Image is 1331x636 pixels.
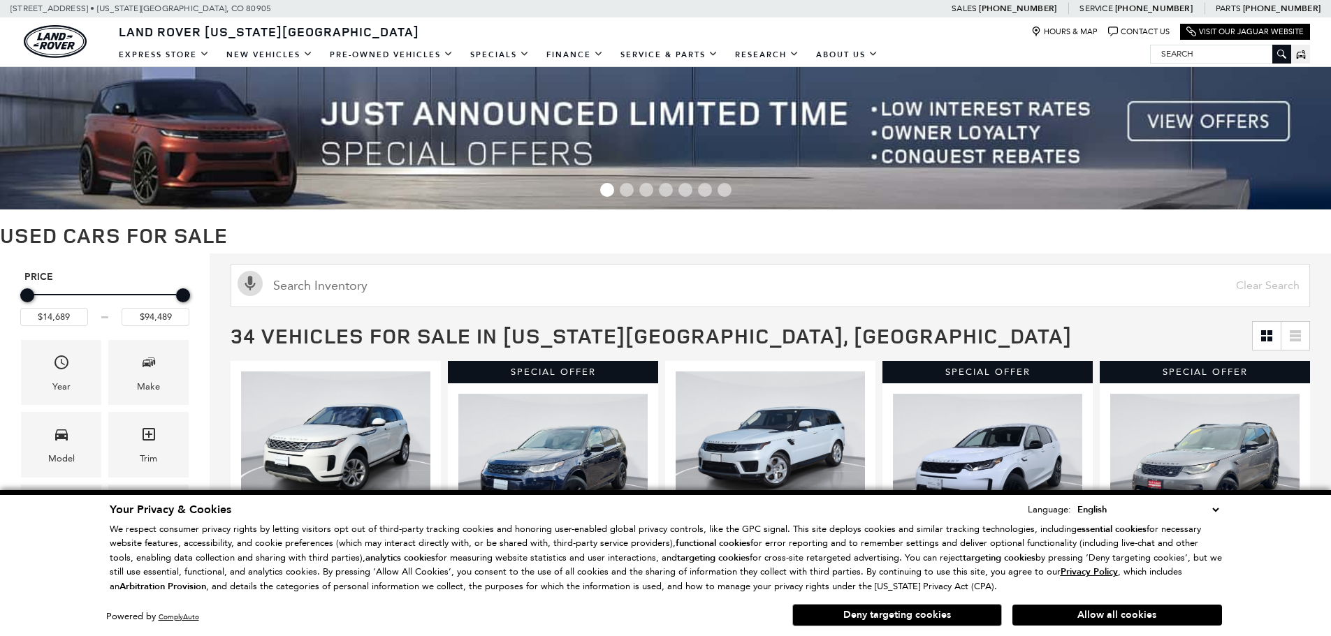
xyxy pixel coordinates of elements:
div: Make [137,379,160,394]
div: FueltypeFueltype [108,485,189,549]
span: Model [53,422,70,451]
span: Go to slide 7 [718,183,732,197]
span: Go to slide 1 [600,183,614,197]
strong: essential cookies [1077,523,1147,535]
strong: targeting cookies [677,552,750,564]
img: 2022 Land Rover Discovery Sport S R-Dynamic 1 [458,394,650,538]
svg: Click to toggle on voice search [238,271,263,296]
span: Parts [1216,3,1241,13]
span: Go to slide 6 [698,183,712,197]
div: ModelModel [21,412,101,477]
span: Make [140,350,157,379]
div: Price [20,283,189,326]
img: 2020 Land Rover Range Rover Evoque S 1 [241,371,432,515]
a: [STREET_ADDRESS] • [US_STATE][GEOGRAPHIC_DATA], CO 80905 [10,3,271,13]
input: Search Inventory [231,264,1310,307]
input: Minimum [20,308,88,326]
div: Model [48,451,75,466]
div: 1 / 2 [676,371,867,515]
strong: Arbitration Provision [119,580,206,593]
div: YearYear [21,340,101,405]
a: Visit Our Jaguar Website [1186,27,1304,37]
div: Trim [140,451,157,466]
div: Powered by [106,612,199,621]
div: Special Offer [1100,361,1310,383]
button: Allow all cookies [1012,605,1222,626]
span: Sales [952,3,977,13]
u: Privacy Policy [1061,565,1118,578]
button: Deny targeting cookies [792,604,1002,626]
span: Trim [140,422,157,451]
input: Maximum [122,308,189,326]
div: 1 / 2 [893,394,1084,538]
a: Research [727,43,808,67]
span: Service [1079,3,1112,13]
a: Specials [462,43,538,67]
div: FeaturesFeatures [21,485,101,549]
a: [PHONE_NUMBER] [979,3,1056,14]
input: Search [1151,45,1290,62]
div: 1 / 2 [241,371,432,515]
div: Minimum Price [20,288,34,302]
p: We respect consumer privacy rights by letting visitors opt out of third-party tracking cookies an... [110,522,1222,594]
a: New Vehicles [218,43,321,67]
a: Pre-Owned Vehicles [321,43,462,67]
a: EXPRESS STORE [110,43,218,67]
a: land-rover [24,25,87,58]
a: [PHONE_NUMBER] [1243,3,1321,14]
nav: Main Navigation [110,43,887,67]
a: About Us [808,43,887,67]
span: Go to slide 4 [659,183,673,197]
div: MakeMake [108,340,189,405]
strong: targeting cookies [963,552,1035,564]
span: Go to slide 2 [620,183,634,197]
a: ComplyAuto [159,612,199,621]
a: Land Rover [US_STATE][GEOGRAPHIC_DATA] [110,23,428,40]
a: Privacy Policy [1061,566,1118,577]
span: Go to slide 3 [639,183,653,197]
div: Special Offer [448,361,658,383]
a: Service & Parts [612,43,727,67]
select: Language Select [1074,502,1222,517]
div: Special Offer [882,361,1093,383]
a: Hours & Map [1031,27,1098,37]
span: Land Rover [US_STATE][GEOGRAPHIC_DATA] [119,23,419,40]
a: Finance [538,43,612,67]
a: Contact Us [1108,27,1170,37]
div: 1 / 2 [458,394,650,538]
div: Language: [1028,505,1071,514]
div: 1 / 2 [1110,394,1302,538]
img: 2023 Land Rover Discovery HSE R-Dynamic 1 [1110,394,1302,538]
h5: Price [24,271,185,283]
span: 34 Vehicles for Sale in [US_STATE][GEOGRAPHIC_DATA], [GEOGRAPHIC_DATA] [231,321,1072,350]
span: Go to slide 5 [678,183,692,197]
div: Year [52,379,71,394]
img: Land Rover [24,25,87,58]
div: TrimTrim [108,412,189,477]
img: 2018 Land Rover Range Rover Sport HSE 1 [676,371,867,515]
span: Year [53,350,70,379]
span: Your Privacy & Cookies [110,502,231,517]
strong: analytics cookies [365,552,435,564]
div: Maximum Price [176,288,190,302]
img: 2024 Land Rover Discovery Sport S 1 [893,394,1084,538]
strong: functional cookies [676,537,750,549]
a: [PHONE_NUMBER] [1115,3,1193,14]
